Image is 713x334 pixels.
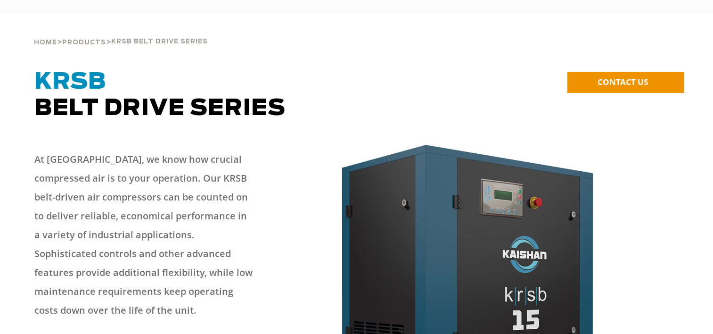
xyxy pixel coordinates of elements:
[34,40,57,46] span: Home
[567,72,684,93] a: CONTACT US
[34,38,57,46] a: Home
[34,150,254,320] p: At [GEOGRAPHIC_DATA], we know how crucial compressed air is to your operation. Our KRSB belt-driv...
[62,38,106,46] a: Products
[34,71,286,120] span: Belt Drive Series
[34,14,208,50] div: > >
[598,76,648,87] span: CONTACT US
[62,40,106,46] span: Products
[34,71,106,93] span: KRSB
[111,39,208,45] span: krsb belt drive series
